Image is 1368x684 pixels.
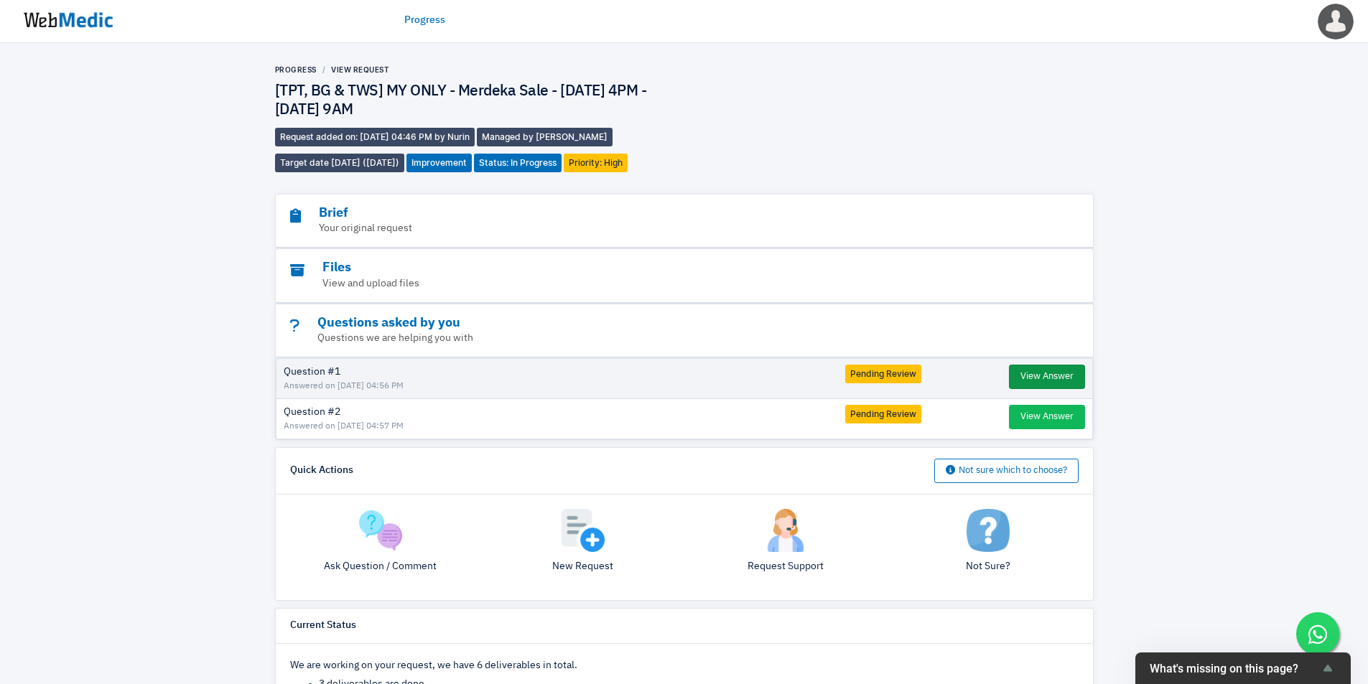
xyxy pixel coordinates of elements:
span: Answered on [DATE] 04:57 PM [284,420,759,433]
h3: Questions asked by you [290,315,1000,332]
span: Pending Review [845,405,921,423]
span: Improvement [406,154,472,172]
img: support.png [764,509,807,552]
span: Answered on [DATE] 04:56 PM [284,380,759,393]
h3: Brief [290,205,1000,222]
p: Questions we are helping you with [290,331,1000,346]
span: Status: In Progress [474,154,562,172]
span: What's missing on this page? [1150,662,1319,675]
button: Show survey - What's missing on this page? [1150,660,1336,677]
p: Request Support [695,559,876,574]
a: Progress [404,13,445,28]
span: Request added on: [DATE] 04:46 PM by Nurin [275,128,475,146]
span: Target date [DATE] ([DATE]) [275,154,404,172]
p: View and upload files [290,276,1000,291]
button: View Answer [1009,365,1085,389]
span: Pending Review [845,365,921,383]
span: Managed by [PERSON_NAME] [477,128,613,146]
td: Question #1 [276,359,766,399]
span: Priority: High [564,154,628,172]
a: Progress [275,65,317,74]
h3: Files [290,260,1000,276]
td: Question #2 [276,399,766,439]
img: question.png [359,509,402,552]
h6: Current Status [290,619,356,632]
h4: [TPT, BG & TWS] MY ONLY - Merdeka Sale - [DATE] 4PM - [DATE] 9AM [275,83,684,121]
p: Ask Question / Comment [290,559,471,574]
h6: Quick Actions [290,464,353,477]
img: add.png [562,509,605,552]
a: View Request [331,65,389,74]
p: We are working on your request, we have 6 deliverables in total. [290,658,1079,673]
p: New Request [493,559,674,574]
p: Your original request [290,221,1000,236]
p: Not Sure? [898,559,1079,574]
button: View Answer [1009,405,1085,429]
nav: breadcrumb [275,65,684,75]
button: Not sure which to choose? [934,459,1079,483]
img: not-sure.png [967,509,1010,552]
